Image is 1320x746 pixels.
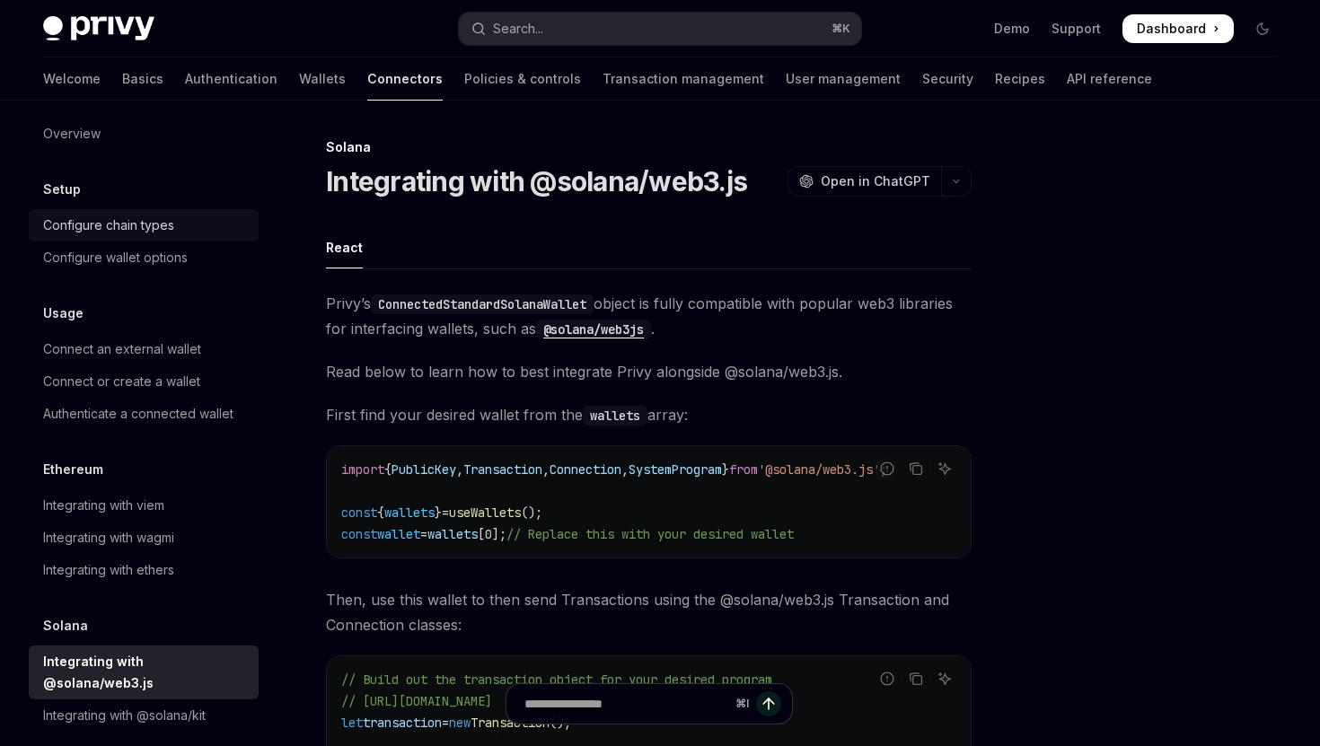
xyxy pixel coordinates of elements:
[43,16,154,41] img: dark logo
[122,57,163,101] a: Basics
[922,57,973,101] a: Security
[758,461,880,478] span: '@solana/web3.js'
[464,57,581,101] a: Policies & controls
[367,57,443,101] a: Connectors
[536,320,651,338] a: @solana/web3js
[326,587,972,637] span: Then, use this wallet to then send Transactions using the @solana/web3.js Transaction and Connect...
[43,615,88,636] h5: Solana
[43,247,188,268] div: Configure wallet options
[583,406,647,426] code: wallets
[427,526,478,542] span: wallets
[43,705,206,726] div: Integrating with @solana/kit
[341,505,377,521] span: const
[377,526,420,542] span: wallet
[786,57,901,101] a: User management
[1248,14,1277,43] button: Toggle dark mode
[492,526,506,542] span: ];
[832,22,850,36] span: ⌘ K
[621,461,629,478] span: ,
[43,651,248,694] div: Integrating with @solana/web3.js
[933,457,956,480] button: Ask AI
[788,166,941,197] button: Open in ChatGPT
[536,320,651,339] code: @solana/web3js
[463,461,542,478] span: Transaction
[43,403,233,425] div: Authenticate a connected wallet
[459,13,860,45] button: Open search
[29,554,259,586] a: Integrating with ethers
[377,505,384,521] span: {
[384,505,435,521] span: wallets
[933,667,956,690] button: Ask AI
[43,459,103,480] h5: Ethereum
[1137,20,1206,38] span: Dashboard
[442,505,449,521] span: =
[904,667,928,690] button: Copy the contents from the code block
[1122,14,1234,43] a: Dashboard
[43,179,81,200] h5: Setup
[384,461,392,478] span: {
[603,57,764,101] a: Transaction management
[326,291,972,341] span: Privy’s object is fully compatible with popular web3 libraries for interfacing wallets, such as .
[29,365,259,398] a: Connect or create a wallet
[392,461,456,478] span: PublicKey
[29,522,259,554] a: Integrating with wagmi
[29,645,259,699] a: Integrating with @solana/web3.js
[29,241,259,274] a: Configure wallet options
[43,303,84,324] h5: Usage
[299,57,346,101] a: Wallets
[43,338,201,360] div: Connect an external wallet
[29,333,259,365] a: Connect an external wallet
[326,402,972,427] span: First find your desired wallet from the array:
[485,526,492,542] span: 0
[43,527,174,549] div: Integrating with wagmi
[341,461,384,478] span: import
[756,691,781,716] button: Send message
[722,461,729,478] span: }
[326,165,747,197] h1: Integrating with @solana/web3.js
[43,559,174,581] div: Integrating with ethers
[185,57,277,101] a: Authentication
[876,667,899,690] button: Report incorrect code
[29,209,259,241] a: Configure chain types
[995,57,1045,101] a: Recipes
[43,371,200,392] div: Connect or create a wallet
[524,684,728,724] input: Ask a question...
[43,57,101,101] a: Welcome
[341,671,772,688] span: // Build out the transaction object for your desired program
[1052,20,1101,38] a: Support
[29,118,259,150] a: Overview
[904,457,928,480] button: Copy the contents from the code block
[876,457,899,480] button: Report incorrect code
[449,505,521,521] span: useWallets
[506,526,794,542] span: // Replace this with your desired wallet
[326,226,363,268] div: React
[341,526,377,542] span: const
[43,495,164,516] div: Integrating with viem
[550,461,621,478] span: Connection
[29,398,259,430] a: Authenticate a connected wallet
[43,123,101,145] div: Overview
[326,138,972,156] div: Solana
[493,18,543,39] div: Search...
[542,461,550,478] span: ,
[994,20,1030,38] a: Demo
[521,505,542,521] span: ();
[326,359,972,384] span: Read below to learn how to best integrate Privy alongside @solana/web3.js.
[821,172,930,190] span: Open in ChatGPT
[29,699,259,732] a: Integrating with @solana/kit
[1067,57,1152,101] a: API reference
[29,489,259,522] a: Integrating with viem
[456,461,463,478] span: ,
[478,526,485,542] span: [
[435,505,442,521] span: }
[420,526,427,542] span: =
[729,461,758,478] span: from
[629,461,722,478] span: SystemProgram
[43,215,174,236] div: Configure chain types
[371,294,594,314] code: ConnectedStandardSolanaWallet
